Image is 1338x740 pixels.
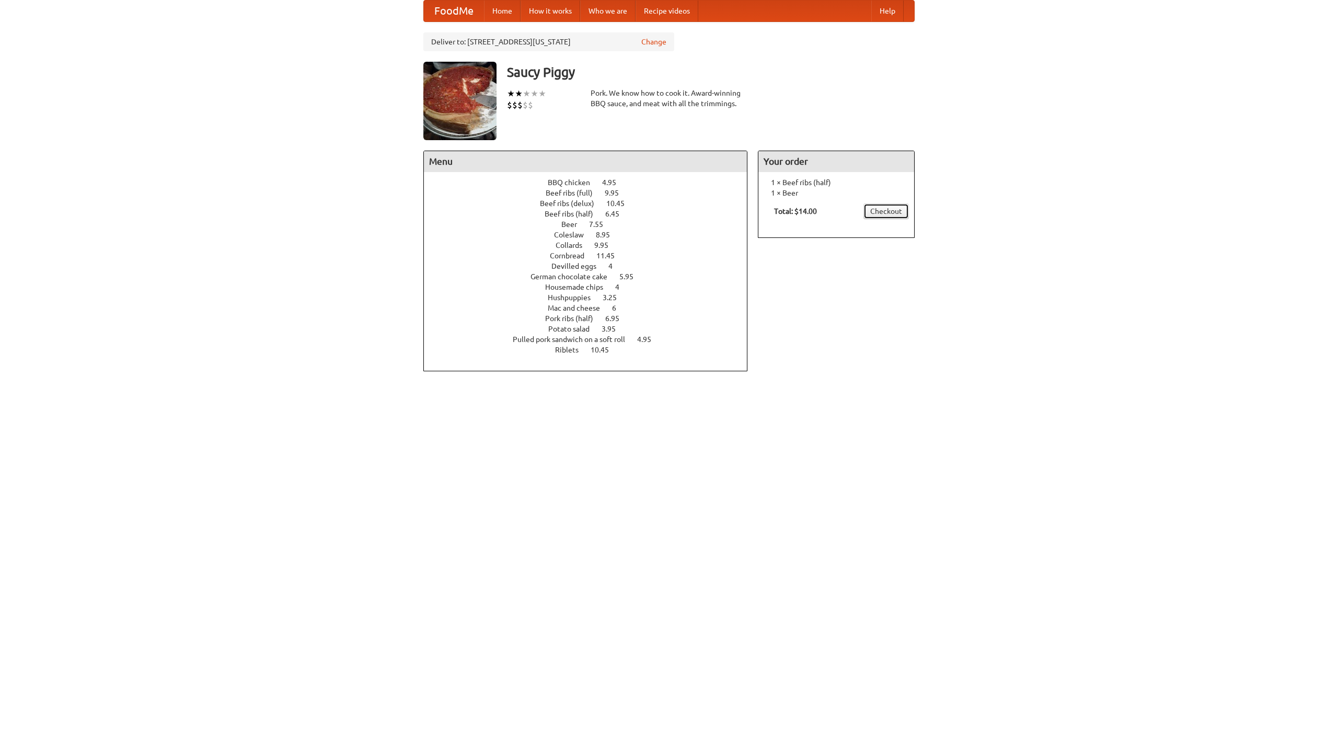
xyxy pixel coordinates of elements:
span: Hushpuppies [548,293,601,302]
a: Beef ribs (full) 9.95 [546,189,638,197]
a: FoodMe [424,1,484,21]
li: $ [512,99,517,111]
a: Riblets 10.45 [555,346,628,354]
a: Pork ribs (half) 6.95 [545,314,639,323]
span: 11.45 [596,252,625,260]
span: 4 [615,283,630,291]
li: 1 × Beef ribs (half) [764,177,909,188]
span: 10.45 [606,199,635,208]
a: Mac and cheese 6 [548,304,636,312]
span: 6.45 [605,210,630,218]
div: Pork. We know how to cook it. Award-winning BBQ sauce, and meat with all the trimmings. [591,88,747,109]
li: ★ [523,88,530,99]
span: Beef ribs (full) [546,189,603,197]
h4: Menu [424,151,747,172]
span: 4.95 [602,178,627,187]
li: $ [528,99,533,111]
a: German chocolate cake 5.95 [530,272,653,281]
a: Coleslaw 8.95 [554,231,629,239]
span: 6.95 [605,314,630,323]
span: Riblets [555,346,589,354]
a: Beer 7.55 [561,220,622,229]
li: $ [523,99,528,111]
span: 4.95 [637,335,662,344]
li: ★ [515,88,523,99]
span: Potato salad [548,325,600,333]
a: Home [484,1,521,21]
a: Hushpuppies 3.25 [548,293,636,302]
a: Beef ribs (half) 6.45 [545,210,639,218]
span: 9.95 [594,241,619,249]
span: German chocolate cake [530,272,618,281]
span: 3.95 [602,325,626,333]
span: Beef ribs (delux) [540,199,605,208]
a: Help [871,1,904,21]
a: Housemade chips 4 [545,283,639,291]
li: ★ [507,88,515,99]
a: Beef ribs (delux) 10.45 [540,199,644,208]
li: $ [507,99,512,111]
a: BBQ chicken 4.95 [548,178,636,187]
li: 1 × Beer [764,188,909,198]
span: 10.45 [591,346,619,354]
span: 9.95 [605,189,629,197]
span: 4 [608,262,623,270]
a: Devilled eggs 4 [551,262,632,270]
span: Beer [561,220,587,229]
span: 7.55 [589,220,614,229]
div: Deliver to: [STREET_ADDRESS][US_STATE] [423,32,674,51]
span: 5.95 [619,272,644,281]
a: Potato salad 3.95 [548,325,635,333]
span: 6 [612,304,627,312]
li: ★ [530,88,538,99]
a: Cornbread 11.45 [550,252,634,260]
li: ★ [538,88,546,99]
span: Pulled pork sandwich on a soft roll [513,335,636,344]
span: Collards [556,241,593,249]
a: Who we are [580,1,636,21]
span: Devilled eggs [551,262,607,270]
span: 8.95 [596,231,620,239]
a: Pulled pork sandwich on a soft roll 4.95 [513,335,671,344]
span: BBQ chicken [548,178,601,187]
span: Pork ribs (half) [545,314,604,323]
span: Coleslaw [554,231,594,239]
span: Mac and cheese [548,304,610,312]
h3: Saucy Piggy [507,62,915,83]
img: angular.jpg [423,62,497,140]
a: Collards 9.95 [556,241,628,249]
a: Checkout [863,203,909,219]
span: Cornbread [550,252,595,260]
span: 3.25 [603,293,627,302]
a: Change [641,37,666,47]
span: Beef ribs (half) [545,210,604,218]
h4: Your order [758,151,914,172]
a: How it works [521,1,580,21]
a: Recipe videos [636,1,698,21]
b: Total: $14.00 [774,207,817,215]
span: Housemade chips [545,283,614,291]
li: $ [517,99,523,111]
